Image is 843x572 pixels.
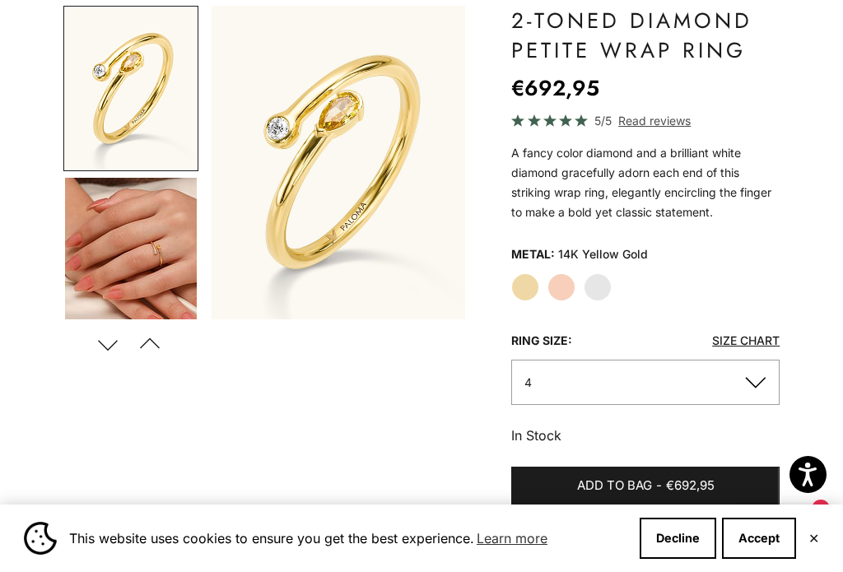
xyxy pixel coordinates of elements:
img: Cookie banner [24,522,57,555]
button: Decline [640,518,716,559]
legend: Ring Size: [511,328,572,353]
button: Go to item 1 [63,6,198,171]
span: This website uses cookies to ensure you get the best experience. [69,526,626,551]
span: €692,95 [666,476,715,496]
button: Close [808,533,819,543]
span: 5/5 [594,111,612,130]
span: Read reviews [618,111,691,130]
img: #YellowGold #RoseGold #WhiteGold [65,178,197,341]
button: Add to bag-€692,95 [511,467,780,506]
div: Item 1 of 14 [212,6,466,319]
a: Size Chart [712,333,780,347]
span: Add to bag [577,476,652,496]
a: Learn more [474,526,550,551]
p: A fancy color diamond and a brilliant white diamond gracefully adorn each end of this striking wr... [511,143,780,222]
img: #YellowGold [212,6,466,319]
h1: 2-Toned Diamond Petite Wrap Ring [511,6,780,65]
p: In Stock [511,425,780,446]
button: Go to item 4 [63,176,198,342]
sale-price: €692,95 [511,72,599,105]
legend: Metal: [511,242,555,267]
variant-option-value: 14K Yellow Gold [558,242,648,267]
span: 4 [524,375,532,389]
a: 5/5 Read reviews [511,111,780,130]
button: 4 [511,360,780,405]
button: Accept [722,518,796,559]
img: #YellowGold [65,7,197,170]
